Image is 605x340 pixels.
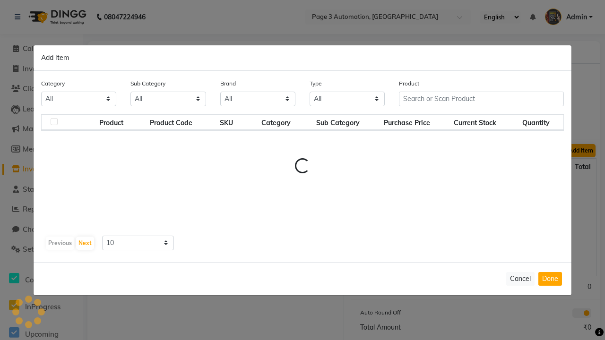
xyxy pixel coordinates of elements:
label: Category [41,79,65,88]
th: Category [248,114,304,130]
label: Brand [220,79,236,88]
th: SKU [205,114,248,130]
th: Product [86,114,138,130]
button: Done [538,272,562,286]
span: Purchase Price [384,119,430,127]
input: Search or Scan Product [399,92,564,106]
th: Current Stock [442,114,509,130]
label: Sub Category [130,79,165,88]
th: Quantity [509,114,563,130]
label: Type [310,79,322,88]
button: Cancel [506,272,535,286]
th: Product Code [138,114,204,130]
div: Add Item [34,45,571,71]
label: Product [399,79,419,88]
button: Next [76,237,94,250]
th: Sub Category [304,114,372,130]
